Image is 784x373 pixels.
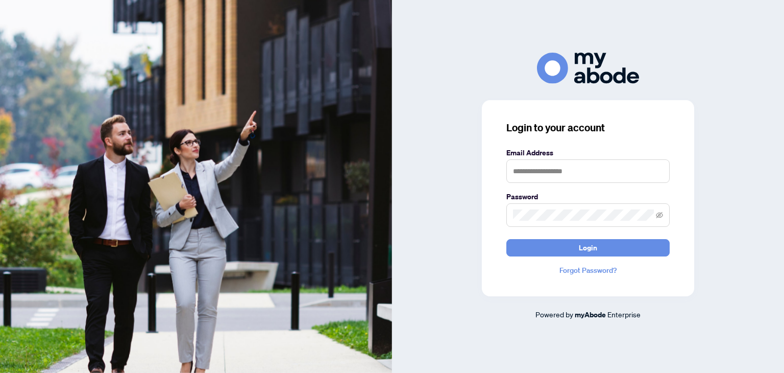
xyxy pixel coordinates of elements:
label: Password [506,191,670,202]
a: myAbode [575,309,606,320]
a: Forgot Password? [506,265,670,276]
button: Login [506,239,670,257]
h3: Login to your account [506,121,670,135]
span: Login [579,240,597,256]
img: ma-logo [537,53,639,84]
span: Enterprise [607,310,641,319]
span: eye-invisible [656,212,663,219]
label: Email Address [506,147,670,158]
span: Powered by [535,310,573,319]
